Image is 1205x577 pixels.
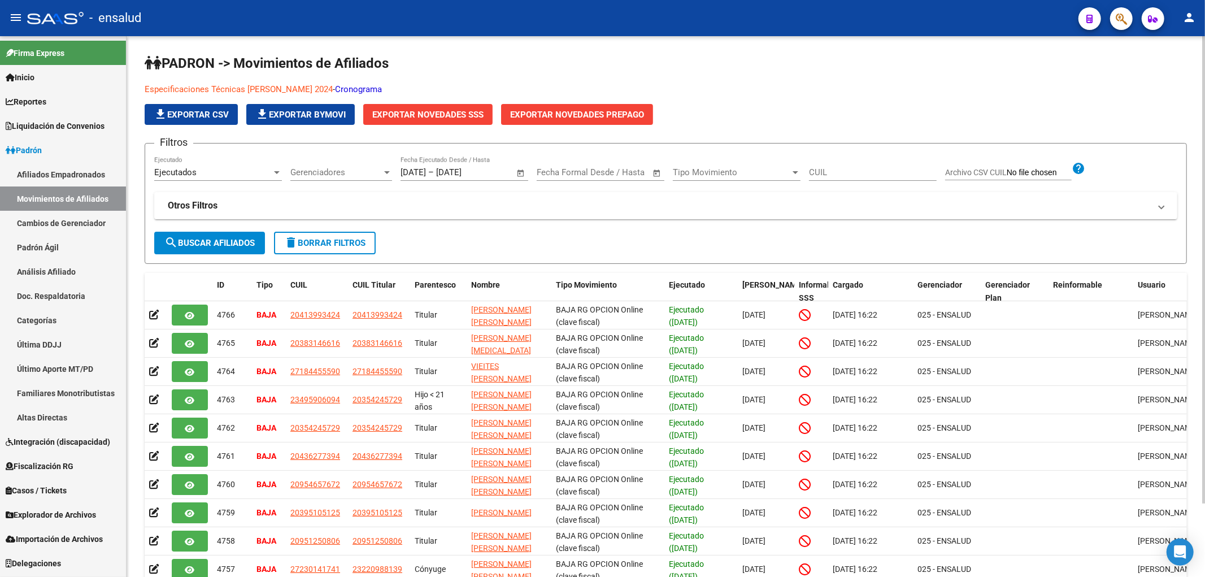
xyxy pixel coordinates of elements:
[471,362,532,384] span: VIEITES [PERSON_NAME]
[738,273,794,310] datatable-header-cell: Fecha Formal
[255,107,269,121] mat-icon: file_download
[246,104,355,125] button: Exportar Bymovi
[6,484,67,497] span: Casos / Tickets
[833,536,877,545] span: [DATE] 16:22
[556,305,643,327] span: BAJA RG OPCION Online (clave fiscal)
[145,84,333,94] a: Especificaciones Técnicas [PERSON_NAME] 2024
[415,536,437,545] span: Titular
[145,55,389,71] span: PADRON -> Movimientos de Afiliados
[415,310,437,319] span: Titular
[556,362,643,384] span: BAJA RG OPCION Online (clave fiscal)
[154,232,265,254] button: Buscar Afiliados
[742,565,765,574] span: [DATE]
[917,452,971,461] span: 025 - ENSALUD
[6,47,64,59] span: Firma Express
[415,508,437,517] span: Titular
[415,565,446,574] span: Cónyuge
[828,273,913,310] datatable-header-cell: Cargado
[212,273,252,310] datatable-header-cell: ID
[833,480,877,489] span: [DATE] 16:22
[154,135,193,150] h3: Filtros
[471,446,532,468] span: [PERSON_NAME] [PERSON_NAME]
[985,280,1030,302] span: Gerenciador Plan
[252,273,286,310] datatable-header-cell: Tipo
[217,339,235,348] span: 4765
[164,238,255,248] span: Buscar Afiliados
[1138,367,1198,376] span: [PERSON_NAME]
[415,390,445,412] span: Hijo < 21 años
[471,418,532,440] span: [PERSON_NAME] [PERSON_NAME]
[6,460,73,472] span: Fiscalización RG
[217,310,235,319] span: 4766
[556,531,643,553] span: BAJA RG OPCION Online (clave fiscal)
[217,280,224,289] span: ID
[471,508,532,517] span: [PERSON_NAME]
[168,199,217,212] strong: Otros Filtros
[1138,452,1198,461] span: [PERSON_NAME]
[217,367,235,376] span: 4764
[290,280,307,289] span: CUIL
[290,339,340,348] span: 20383146616
[1167,539,1194,566] div: Open Intercom Messenger
[833,280,863,289] span: Cargado
[410,273,467,310] datatable-header-cell: Parentesco
[742,480,765,489] span: [DATE]
[917,423,971,432] span: 025 - ENSALUD
[217,395,235,404] span: 4763
[217,565,235,574] span: 4757
[353,480,402,489] span: 20954657672
[256,452,276,461] strong: BAJA
[353,310,402,319] span: 20413993424
[290,310,340,319] span: 20413993424
[154,192,1177,219] mat-expansion-panel-header: Otros Filtros
[401,167,426,177] input: Fecha inicio
[415,423,437,432] span: Titular
[471,475,532,497] span: [PERSON_NAME] [PERSON_NAME]
[290,508,340,517] span: 20395105125
[669,362,704,384] span: Ejecutado ([DATE])
[833,452,877,461] span: [DATE] 16:22
[9,11,23,24] mat-icon: menu
[256,565,276,574] strong: BAJA
[284,238,366,248] span: Borrar Filtros
[1138,565,1198,574] span: [PERSON_NAME]
[415,339,437,348] span: Titular
[742,508,765,517] span: [DATE]
[6,557,61,570] span: Delegaciones
[217,423,235,432] span: 4762
[917,536,971,545] span: 025 - ENSALUD
[917,508,971,517] span: 025 - ENSALUD
[501,104,653,125] button: Exportar Novedades Prepago
[669,531,704,553] span: Ejecutado ([DATE])
[353,508,402,517] span: 20395105125
[256,280,273,289] span: Tipo
[256,508,276,517] strong: BAJA
[154,110,229,120] span: Exportar CSV
[669,390,704,412] span: Ejecutado ([DATE])
[353,536,402,545] span: 20951250806
[217,452,235,461] span: 4761
[348,273,410,310] datatable-header-cell: CUIL Titular
[1049,273,1133,310] datatable-header-cell: Reinformable
[1138,310,1198,319] span: [PERSON_NAME]
[353,565,402,574] span: 23220988139
[556,475,643,497] span: BAJA RG OPCION Online (clave fiscal)
[833,367,877,376] span: [DATE] 16:22
[256,480,276,489] strong: BAJA
[353,395,402,404] span: 20354245729
[669,475,704,497] span: Ejecutado ([DATE])
[290,395,340,404] span: 23495906094
[742,452,765,461] span: [DATE]
[593,167,647,177] input: Fecha fin
[917,310,971,319] span: 025 - ENSALUD
[290,367,340,376] span: 27184455590
[217,508,235,517] span: 4759
[742,280,803,289] span: [PERSON_NAME]
[256,536,276,545] strong: BAJA
[833,565,877,574] span: [DATE] 16:22
[833,423,877,432] span: [DATE] 16:22
[742,536,765,545] span: [DATE]
[669,418,704,440] span: Ejecutado ([DATE])
[551,273,664,310] datatable-header-cell: Tipo Movimiento
[89,6,141,31] span: - ensalud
